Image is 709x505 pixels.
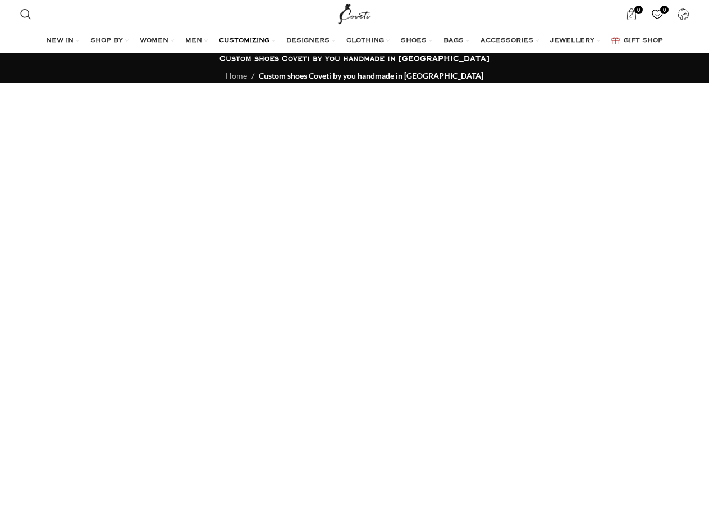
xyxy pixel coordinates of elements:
[259,71,483,80] span: Custom shoes Coveti by you handmade in [GEOGRAPHIC_DATA]
[219,30,275,52] a: CUSTOMIZING
[660,6,669,14] span: 0
[219,37,269,46] span: CUSTOMIZING
[550,30,600,52] a: JEWELLERY
[346,37,384,46] span: CLOTHING
[443,37,464,46] span: BAGS
[90,30,129,52] a: SHOP BY
[15,3,37,25] a: Search
[336,8,373,18] a: Site logo
[443,30,469,52] a: BAGS
[634,6,643,14] span: 0
[46,37,74,46] span: NEW IN
[140,30,174,52] a: WOMEN
[286,30,335,52] a: DESIGNERS
[90,37,123,46] span: SHOP BY
[620,3,643,25] a: 0
[226,71,247,80] a: Home
[611,30,663,52] a: GIFT SHOP
[401,30,432,52] a: SHOES
[481,30,539,52] a: ACCESSORIES
[401,37,427,46] span: SHOES
[646,3,669,25] a: 0
[15,30,695,52] div: Main navigation
[185,37,202,46] span: MEN
[46,30,79,52] a: NEW IN
[219,54,490,64] h1: Custom shoes Coveti by you handmade in [GEOGRAPHIC_DATA]
[140,37,168,46] span: WOMEN
[611,37,620,44] img: GiftBag
[346,30,390,52] a: CLOTHING
[646,3,669,25] div: My Wishlist
[185,30,208,52] a: MEN
[481,37,533,46] span: ACCESSORIES
[624,37,663,46] span: GIFT SHOP
[286,37,330,46] span: DESIGNERS
[550,37,594,46] span: JEWELLERY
